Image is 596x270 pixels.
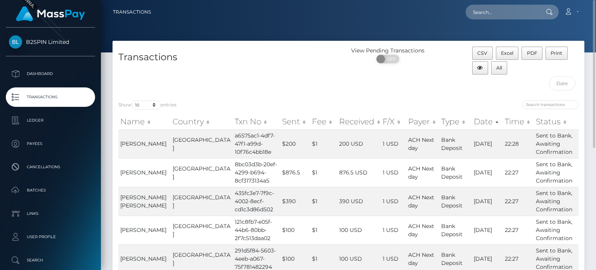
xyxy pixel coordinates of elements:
p: Cancellations [9,161,92,173]
td: [GEOGRAPHIC_DATA] [171,216,233,244]
td: Sent to Bank, Awaiting Confirmation [534,158,579,187]
p: Ledger [9,115,92,126]
td: Bank Deposit [439,129,472,158]
td: $1 [310,129,337,158]
th: Sent: activate to sort column ascending [280,114,310,129]
td: [GEOGRAPHIC_DATA] [171,158,233,187]
td: $876.5 [280,158,310,187]
th: Txn No: activate to sort column ascending [233,114,280,129]
td: Sent to Bank, Awaiting Confirmation [534,129,579,158]
a: Transactions [6,87,95,107]
td: $1 [310,216,337,244]
a: Ledger [6,111,95,130]
a: Links [6,204,95,223]
td: Sent to Bank, Awaiting Confirmation [534,216,579,244]
a: Dashboard [6,64,95,84]
a: User Profile [6,227,95,247]
button: Column visibility [472,61,488,75]
button: PDF [521,47,542,60]
img: MassPay Logo [16,6,85,21]
th: Payer: activate to sort column ascending [406,114,439,129]
input: Search transactions [522,100,579,109]
td: 22:28 [503,129,534,158]
select: Showentries [132,101,161,110]
td: 876.5 USD [337,158,381,187]
button: Excel [496,47,519,60]
td: 390 USD [337,187,381,216]
p: Payees [9,138,92,150]
td: 1 USD [381,187,406,216]
td: $1 [310,187,337,216]
td: Bank Deposit [439,158,472,187]
p: Links [9,208,92,219]
span: B2SPIN Limited [6,38,95,45]
td: [GEOGRAPHIC_DATA] [171,187,233,216]
button: CSV [472,47,493,60]
td: 121c8fb7-e05f-44b6-80bb-2f7c513daa02 [233,216,280,244]
img: B2SPIN Limited [9,35,22,49]
td: [DATE] [472,216,502,244]
td: Bank Deposit [439,187,472,216]
span: ACH Next day [408,194,434,209]
span: ACH Next day [408,136,434,152]
td: 22:27 [503,187,534,216]
th: F/X: activate to sort column ascending [381,114,406,129]
th: Fee: activate to sort column ascending [310,114,337,129]
div: View Pending Transactions [348,47,427,55]
span: All [496,65,502,71]
td: [DATE] [472,129,502,158]
td: 200 USD [337,129,381,158]
td: 1 USD [381,216,406,244]
td: Sent to Bank, Awaiting Confirmation [534,187,579,216]
p: Batches [9,185,92,196]
td: $100 [280,216,310,244]
span: PDF [527,50,537,56]
th: Date: activate to sort column ascending [472,114,502,129]
td: [GEOGRAPHIC_DATA] [171,129,233,158]
td: 100 USD [337,216,381,244]
td: $390 [280,187,310,216]
td: [DATE] [472,158,502,187]
td: 22:27 [503,216,534,244]
span: [PERSON_NAME] [120,226,166,233]
span: [PERSON_NAME] [PERSON_NAME] [120,194,166,209]
th: Status: activate to sort column ascending [534,114,579,129]
a: Cancellations [6,157,95,177]
span: ACH Next day [408,251,434,267]
p: Search [9,254,92,266]
button: All [491,61,508,75]
th: Received: activate to sort column ascending [337,114,381,129]
th: Type: activate to sort column ascending [439,114,472,129]
td: a6575ac1-4df7-47f1-a99d-10f76c4bb18e [233,129,280,158]
input: Date filter [549,76,576,91]
p: User Profile [9,231,92,243]
td: [DATE] [472,187,502,216]
span: Excel [501,50,513,56]
td: 435fc3e7-7f9c-4002-8ecf-cd1c3d86d502 [233,187,280,216]
p: Dashboard [9,68,92,80]
td: 1 USD [381,129,406,158]
label: Show entries [118,101,177,110]
button: Print [546,47,568,60]
a: Transactions [113,4,151,20]
td: $1 [310,158,337,187]
a: Payees [6,134,95,153]
a: Search [6,251,95,270]
a: Batches [6,181,95,200]
span: Print [551,50,562,56]
td: 8bc03d3b-20ef-4299-b694-8cf3173134a5 [233,158,280,187]
h4: Transactions [118,51,343,64]
input: Search... [466,5,539,19]
span: [PERSON_NAME] [120,140,166,147]
span: ACH Next day [408,223,434,238]
td: $200 [280,129,310,158]
td: 1 USD [381,158,406,187]
th: Name: activate to sort column ascending [118,114,171,129]
td: Bank Deposit [439,216,472,244]
th: Time: activate to sort column ascending [503,114,534,129]
span: [PERSON_NAME] [120,255,166,262]
th: Country: activate to sort column ascending [171,114,233,129]
span: CSV [477,50,487,56]
span: OFF [381,55,400,63]
span: ACH Next day [408,165,434,180]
